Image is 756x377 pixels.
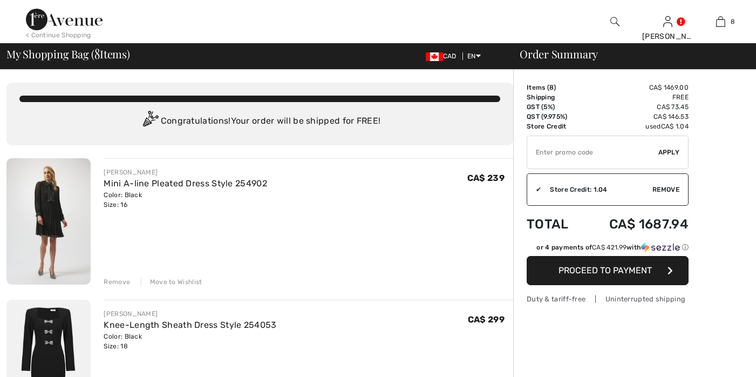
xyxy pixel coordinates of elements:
[582,206,689,243] td: CA$ 1687.94
[104,167,267,177] div: [PERSON_NAME]
[658,147,680,157] span: Apply
[731,17,735,26] span: 8
[94,46,100,60] span: 8
[582,122,689,131] td: used
[104,277,130,287] div: Remove
[426,52,461,60] span: CAD
[104,178,267,188] a: Mini A-line Pleated Dress Style 254902
[541,185,652,194] div: Store Credit: 1.04
[716,15,725,28] img: My Bag
[467,173,505,183] span: CA$ 239
[6,158,91,285] img: Mini A-line Pleated Dress Style 254902
[527,206,582,243] td: Total
[582,112,689,122] td: CA$ 146.53
[582,102,689,112] td: CA$ 73.45
[527,83,582,92] td: Items ( )
[527,256,689,285] button: Proceed to Payment
[559,265,652,275] span: Proceed to Payment
[104,320,276,330] a: Knee-Length Sheath Dress Style 254053
[19,111,500,132] div: Congratulations! Your order will be shipped for FREE!
[663,16,672,26] a: Sign In
[663,15,672,28] img: My Info
[582,92,689,102] td: Free
[549,84,554,91] span: 8
[661,123,689,130] span: CA$ 1.04
[641,243,680,252] img: Sezzle
[527,112,582,122] td: QST (9.975%)
[104,332,276,351] div: Color: Black Size: 18
[592,244,626,251] span: CA$ 421.99
[141,277,202,287] div: Move to Wishlist
[642,31,694,42] div: [PERSON_NAME]
[6,49,130,59] span: My Shopping Bag ( Items)
[610,15,619,28] img: search the website
[426,52,443,61] img: Canadian Dollar
[139,111,161,132] img: Congratulation2.svg
[104,190,267,210] div: Color: Black Size: 16
[527,92,582,102] td: Shipping
[527,185,541,194] div: ✔
[507,49,750,59] div: Order Summary
[582,83,689,92] td: CA$ 1469.00
[527,294,689,304] div: Duty & tariff-free | Uninterrupted shipping
[26,30,91,40] div: < Continue Shopping
[695,15,747,28] a: 8
[527,102,582,112] td: GST (5%)
[26,9,103,30] img: 1ère Avenue
[468,314,505,325] span: CA$ 299
[104,309,276,319] div: [PERSON_NAME]
[652,185,679,194] span: Remove
[536,243,689,252] div: or 4 payments of with
[527,136,658,169] input: Promo code
[527,122,582,131] td: Store Credit
[467,52,481,60] span: EN
[527,243,689,256] div: or 4 payments ofCA$ 421.99withSezzle Click to learn more about Sezzle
